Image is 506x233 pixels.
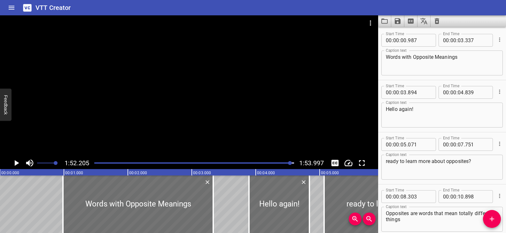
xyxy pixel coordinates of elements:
[450,34,456,47] input: 00
[495,88,504,96] button: Cue Options
[391,15,404,27] button: Save captions to file
[456,86,458,99] span: :
[456,138,458,151] span: :
[349,213,362,225] button: Zoom In
[94,162,294,164] div: Play progress
[399,86,401,99] span: :
[407,86,408,99] span: .
[392,86,393,99] span: :
[65,159,89,167] span: 1:52.205
[378,15,391,27] button: Load captions from file
[450,190,456,203] input: 00
[408,86,431,99] input: 894
[465,138,488,151] input: 751
[203,178,212,186] button: Delete
[321,171,339,175] text: 00:05.000
[465,190,488,203] input: 898
[393,190,399,203] input: 00
[394,17,401,25] svg: Save captions to file
[386,210,498,229] textarea: Opposites are words that mean totally different things
[407,190,408,203] span: .
[465,34,488,47] input: 337
[401,190,407,203] input: 08
[299,159,324,167] span: 1:53.997
[458,34,464,47] input: 03
[1,171,19,175] text: 00:00.000
[393,86,399,99] input: 00
[443,34,449,47] input: 00
[408,34,431,47] input: 987
[386,34,392,47] input: 00
[483,210,501,228] button: Add Cue
[329,157,341,169] button: Toggle captions
[399,190,401,203] span: :
[54,161,58,165] span: Set video volume
[464,138,465,151] span: .
[386,54,498,72] textarea: Words with Opposite Meanings
[495,35,504,44] button: Cue Options
[431,15,443,27] button: Clear captions
[407,34,408,47] span: .
[433,17,441,25] svg: Clear captions
[458,86,464,99] input: 04
[386,158,498,176] textarea: ready to learn more about opposites?
[449,86,450,99] span: :
[399,34,401,47] span: :
[392,138,393,151] span: :
[449,138,450,151] span: :
[495,192,504,200] button: Cue Options
[456,34,458,47] span: :
[450,138,456,151] input: 00
[363,15,378,31] button: Video Options
[393,138,399,151] input: 00
[129,171,147,175] text: 00:02.000
[408,138,431,151] input: 071
[417,15,431,27] button: Translate captions
[342,157,354,169] button: Change Playback Speed
[65,171,83,175] text: 00:01.000
[449,190,450,203] span: :
[356,157,368,169] button: Toggle fullscreen
[404,15,417,27] button: Extract captions from video
[401,86,407,99] input: 03
[450,86,456,99] input: 00
[193,171,211,175] text: 00:03.000
[464,86,465,99] span: .
[401,138,407,151] input: 05
[399,138,401,151] span: :
[401,34,407,47] input: 00
[458,138,464,151] input: 07
[495,83,503,100] div: Cue Options
[495,136,503,152] div: Cue Options
[408,190,431,203] input: 303
[386,106,498,124] textarea: Hello again!
[464,190,465,203] span: .
[465,86,488,99] input: 839
[495,31,503,48] div: Cue Options
[495,140,504,148] button: Cue Options
[386,138,392,151] input: 00
[443,86,449,99] input: 00
[386,86,392,99] input: 00
[300,178,308,186] button: Delete
[456,190,458,203] span: :
[449,34,450,47] span: :
[443,190,449,203] input: 00
[300,178,307,186] div: Delete Cue
[257,171,275,175] text: 00:04.000
[458,190,464,203] input: 10
[24,157,36,169] button: Toggle mute
[10,157,22,169] button: Play/Pause
[386,190,392,203] input: 00
[363,213,376,225] button: Zoom Out
[393,34,399,47] input: 00
[407,138,408,151] span: .
[392,34,393,47] span: :
[495,188,503,204] div: Cue Options
[464,34,465,47] span: .
[443,138,449,151] input: 00
[392,190,393,203] span: :
[35,3,71,13] h6: VTT Creator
